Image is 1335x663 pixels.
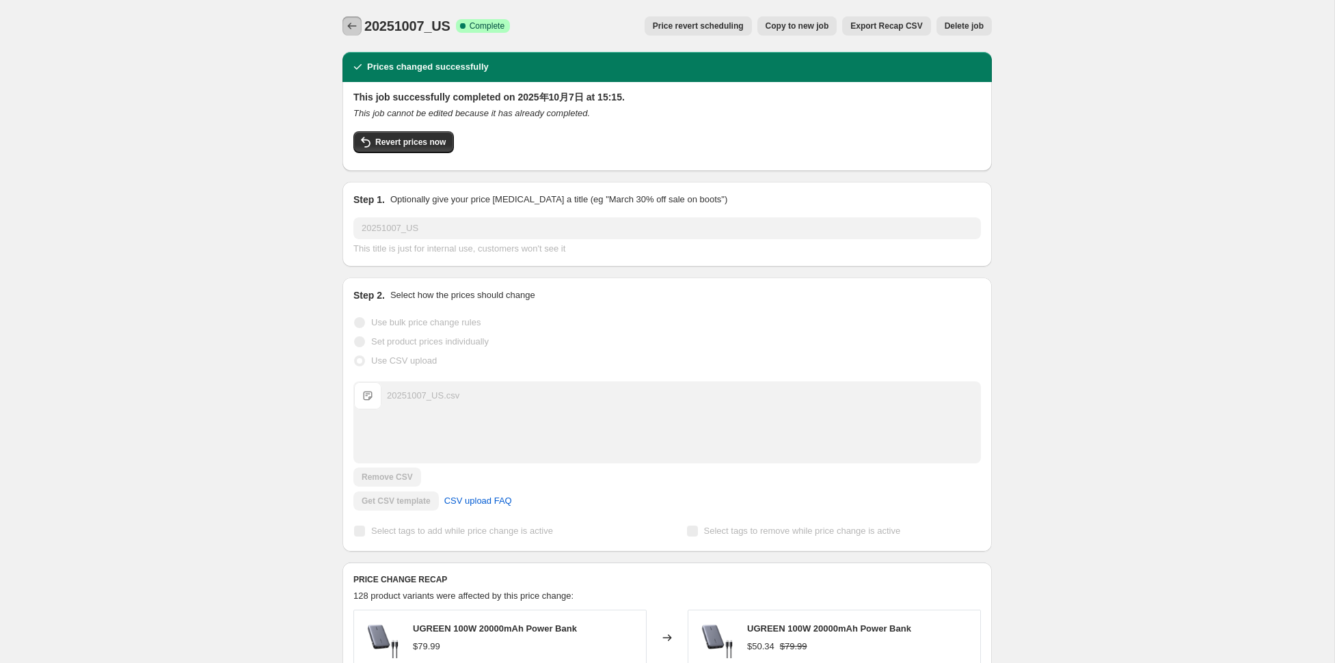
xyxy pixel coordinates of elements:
span: Complete [470,21,504,31]
button: Price change jobs [342,16,362,36]
span: Select tags to remove while price change is active [704,526,901,536]
img: ugreen-100w-20000mah-power-bank-402622_80x.png [695,617,736,658]
div: $50.34 [747,640,774,653]
i: This job cannot be edited because it has already completed. [353,108,590,118]
button: Copy to new job [757,16,837,36]
span: CSV upload FAQ [444,494,512,508]
button: Price revert scheduling [645,16,752,36]
img: ugreen-100w-20000mah-power-bank-402622_80x.png [361,617,402,658]
span: Revert prices now [375,137,446,148]
span: Use CSV upload [371,355,437,366]
button: Export Recap CSV [842,16,930,36]
h2: This job successfully completed on 2025年10月7日 at 15:15. [353,90,981,104]
span: This title is just for internal use, customers won't see it [353,243,565,254]
div: $79.99 [413,640,440,653]
span: UGREEN 100W 20000mAh Power Bank [747,623,911,634]
h6: PRICE CHANGE RECAP [353,574,981,585]
span: Delete job [945,21,984,31]
a: CSV upload FAQ [436,490,520,512]
span: 128 product variants were affected by this price change: [353,591,574,601]
h2: Step 2. [353,288,385,302]
p: Optionally give your price [MEDICAL_DATA] a title (eg "March 30% off sale on boots") [390,193,727,206]
button: Revert prices now [353,131,454,153]
span: Copy to new job [766,21,829,31]
span: 20251007_US [364,18,450,33]
input: 30% off holiday sale [353,217,981,239]
div: 20251007_US.csv [387,389,459,403]
span: Price revert scheduling [653,21,744,31]
h2: Step 1. [353,193,385,206]
span: Select tags to add while price change is active [371,526,553,536]
strike: $79.99 [780,640,807,653]
span: UGREEN 100W 20000mAh Power Bank [413,623,577,634]
p: Select how the prices should change [390,288,535,302]
span: Set product prices individually [371,336,489,347]
span: Use bulk price change rules [371,317,481,327]
button: Delete job [936,16,992,36]
span: Export Recap CSV [850,21,922,31]
h2: Prices changed successfully [367,60,489,74]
